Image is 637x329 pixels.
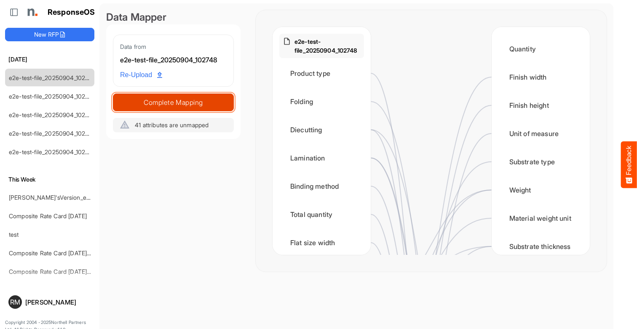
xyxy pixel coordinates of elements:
[23,4,40,21] img: Northell
[9,148,94,155] a: e2e-test-file_20250904_102615
[9,231,19,238] a: test
[120,55,227,66] div: e2e-test-file_20250904_102748
[10,299,20,305] span: RM
[279,88,364,115] div: Folding
[279,117,364,143] div: Diecutting
[9,212,87,219] a: Composite Rate Card [DATE]
[9,111,96,118] a: e2e-test-file_20250904_102706
[120,42,227,51] div: Data from
[106,10,241,24] div: Data Mapper
[5,175,94,184] h6: This Week
[498,36,583,62] div: Quantity
[279,60,364,86] div: Product type
[135,121,209,128] span: 41 attributes are unmapped
[5,55,94,64] h6: [DATE]
[113,96,233,108] span: Complete Mapping
[9,93,96,100] a: e2e-test-file_20250904_102734
[498,177,583,203] div: Weight
[294,37,361,55] p: e2e-test-file_20250904_102748
[498,233,583,259] div: Substrate thickness
[9,74,95,81] a: e2e-test-file_20250904_102748
[498,120,583,147] div: Unit of measure
[120,70,162,80] span: Re-Upload
[9,130,96,137] a: e2e-test-file_20250904_102645
[498,205,583,231] div: Material weight unit
[117,67,166,83] a: Re-Upload
[279,230,364,256] div: Flat size width
[113,94,234,111] button: Complete Mapping
[9,194,167,201] a: [PERSON_NAME]'sVersion_e2e-test-file_20250604_111803
[25,299,91,305] div: [PERSON_NAME]
[279,145,364,171] div: Lamination
[279,201,364,227] div: Total quantity
[9,249,109,257] a: Composite Rate Card [DATE]_smaller
[498,64,583,90] div: Finish width
[279,173,364,199] div: Binding method
[498,92,583,118] div: Finish height
[48,8,95,17] h1: ResponseOS
[5,28,94,41] button: New RFP
[498,149,583,175] div: Substrate type
[621,141,637,188] button: Feedback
